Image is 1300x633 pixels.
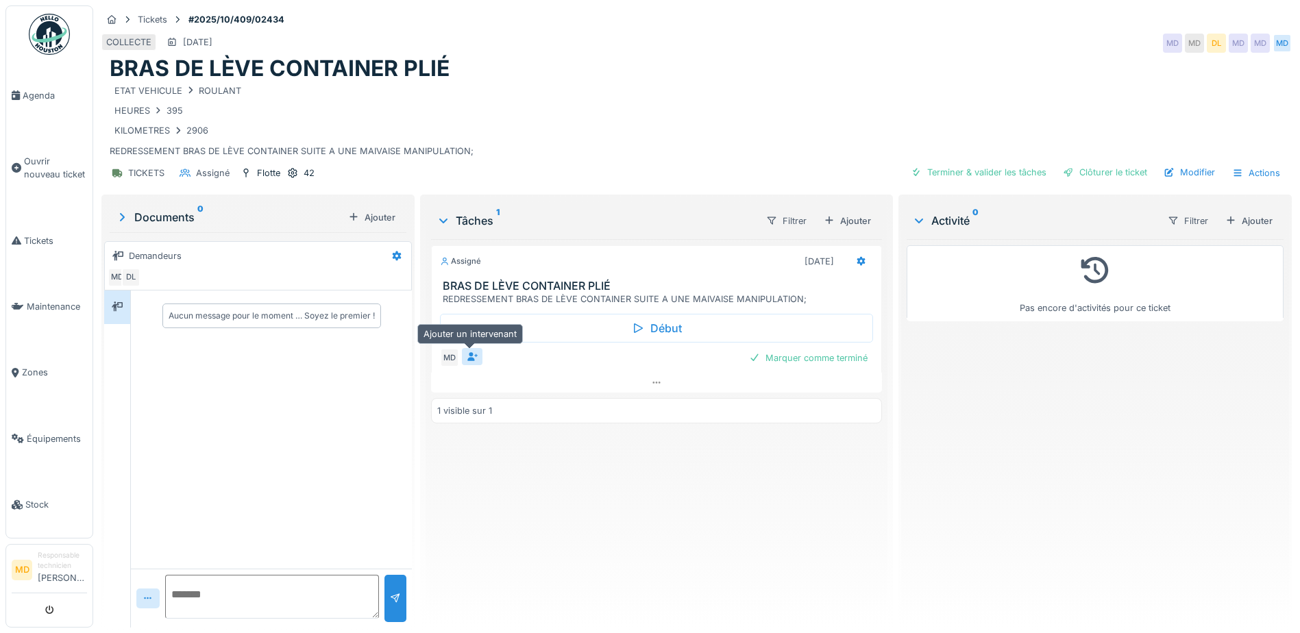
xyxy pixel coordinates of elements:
[22,366,87,379] span: Zones
[1273,34,1292,53] div: MD
[129,249,182,262] div: Demandeurs
[24,234,87,247] span: Tickets
[916,251,1275,315] div: Pas encore d'activités pour ce ticket
[905,163,1052,182] div: Terminer & valider les tâches
[1220,212,1278,230] div: Ajouter
[121,268,140,287] div: DL
[24,155,87,181] span: Ouvrir nouveau ticket
[12,560,32,580] li: MD
[437,212,755,229] div: Tâches
[744,349,873,367] div: Marquer comme terminé
[343,208,401,227] div: Ajouter
[440,314,873,343] div: Début
[760,211,813,231] div: Filtrer
[138,13,167,26] div: Tickets
[1162,211,1214,231] div: Filtrer
[128,166,164,179] div: TICKETS
[1226,163,1286,183] div: Actions
[1057,163,1153,182] div: Clôturer le ticket
[1207,34,1226,53] div: DL
[1251,34,1270,53] div: MD
[23,89,87,102] span: Agenda
[1185,34,1204,53] div: MD
[183,13,290,26] strong: #2025/10/409/02434
[496,212,500,229] sup: 1
[437,404,492,417] div: 1 visible sur 1
[38,550,87,571] div: Responsable technicien
[6,340,93,406] a: Zones
[1158,163,1221,182] div: Modifier
[257,166,280,179] div: Flotte
[12,550,87,593] a: MD Responsable technicien[PERSON_NAME]
[25,498,87,511] span: Stock
[972,212,979,229] sup: 0
[106,36,151,49] div: COLLECTE
[27,432,87,445] span: Équipements
[1229,34,1248,53] div: MD
[110,55,450,82] h1: BRAS DE LÈVE CONTAINER PLIÉ
[6,62,93,128] a: Agenda
[197,209,204,225] sup: 0
[114,124,208,137] div: KILOMETRES 2906
[805,255,834,268] div: [DATE]
[304,166,315,179] div: 42
[6,128,93,208] a: Ouvrir nouveau ticket
[818,212,876,230] div: Ajouter
[6,406,93,471] a: Équipements
[115,209,343,225] div: Documents
[114,84,241,97] div: ETAT VEHICULE ROULANT
[29,14,70,55] img: Badge_color-CXgf-gQk.svg
[38,550,87,590] li: [PERSON_NAME]
[6,273,93,339] a: Maintenance
[440,348,459,367] div: MD
[6,208,93,273] a: Tickets
[110,82,1284,158] div: REDRESSEMENT BRAS DE LÈVE CONTAINER SUITE A UNE MAIVAISE MANIPULATION;
[1163,34,1182,53] div: MD
[912,212,1156,229] div: Activité
[440,256,481,267] div: Assigné
[27,300,87,313] span: Maintenance
[196,166,230,179] div: Assigné
[169,310,375,322] div: Aucun message pour le moment … Soyez le premier !
[417,324,523,344] div: Ajouter un intervenant
[6,472,93,538] a: Stock
[443,293,876,306] div: REDRESSEMENT BRAS DE LÈVE CONTAINER SUITE A UNE MAIVAISE MANIPULATION;
[183,36,212,49] div: [DATE]
[114,104,183,117] div: HEURES 395
[443,280,876,293] h3: BRAS DE LÈVE CONTAINER PLIÉ
[108,268,127,287] div: MD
